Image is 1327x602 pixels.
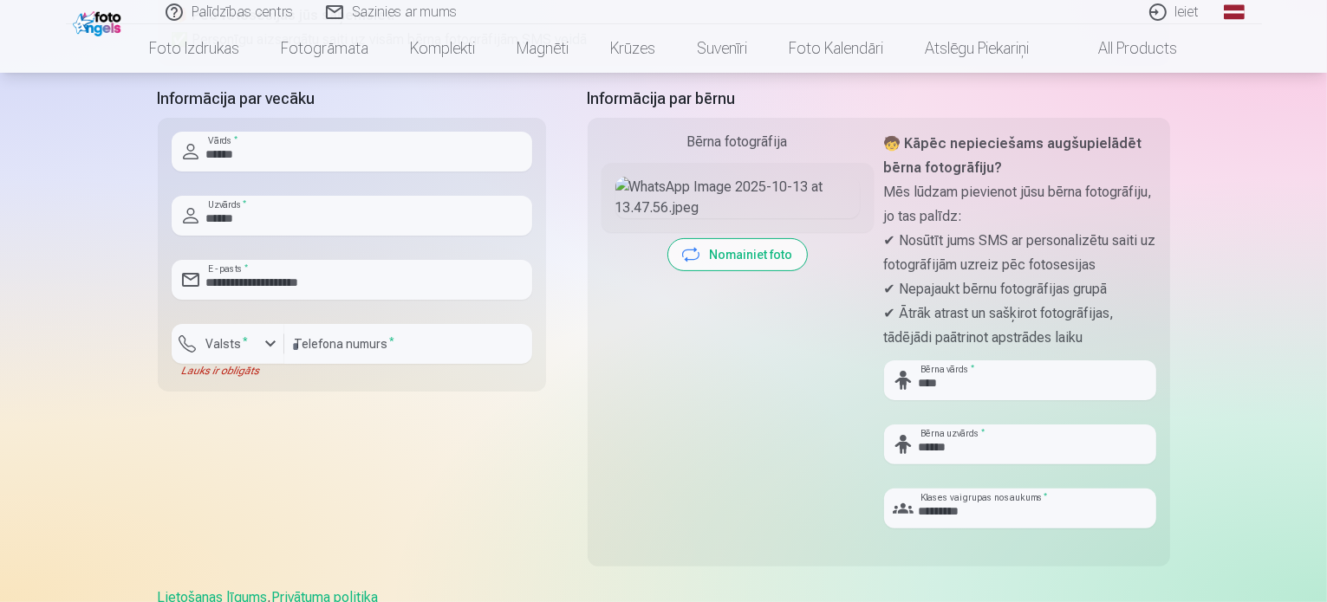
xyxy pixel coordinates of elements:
a: Komplekti [390,24,497,73]
p: ✔ Ātrāk atrast un sašķirot fotogrāfijas, tādējādi paātrinot apstrādes laiku [884,301,1156,350]
button: Valsts* [172,324,284,364]
p: ✔ Nepajaukt bērnu fotogrāfijas grupā [884,277,1156,301]
img: /fa1 [73,7,126,36]
a: Foto izdrukas [129,24,261,73]
img: WhatsApp Image 2025-10-13 at 13.47.56.jpeg [615,177,860,218]
strong: 🧒 Kāpēc nepieciešams augšupielādēt bērna fotogrāfiju? [884,135,1142,176]
h5: Informācija par vecāku [158,87,546,111]
p: ✔ Nosūtīt jums SMS ar personalizētu saiti uz fotogrāfijām uzreiz pēc fotosesijas [884,229,1156,277]
a: Atslēgu piekariņi [905,24,1051,73]
div: Lauks ir obligāts [172,364,284,378]
p: Mēs lūdzam pievienot jūsu bērna fotogrāfiju, jo tas palīdz: [884,180,1156,229]
div: Bērna fotogrāfija [602,132,874,152]
a: All products [1051,24,1199,73]
a: Suvenīri [677,24,769,73]
h5: Informācija par bērnu [588,87,1170,111]
a: Magnēti [497,24,590,73]
label: Valsts [199,335,256,353]
a: Foto kalendāri [769,24,905,73]
a: Fotogrāmata [261,24,390,73]
button: Nomainiet foto [668,239,807,270]
a: Krūzes [590,24,677,73]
